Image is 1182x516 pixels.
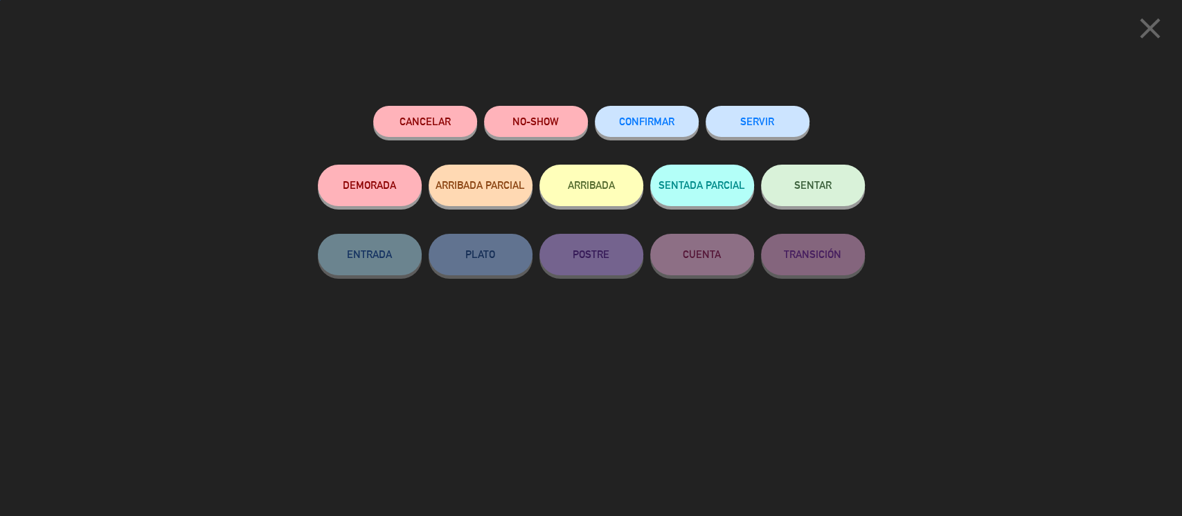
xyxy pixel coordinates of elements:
[484,106,588,137] button: NO-SHOW
[539,234,643,275] button: POSTRE
[1133,11,1167,46] i: close
[318,165,422,206] button: DEMORADA
[429,234,532,275] button: PLATO
[318,234,422,275] button: ENTRADA
[761,165,865,206] button: SENTAR
[429,165,532,206] button: ARRIBADA PARCIAL
[373,106,477,137] button: Cancelar
[436,179,525,191] span: ARRIBADA PARCIAL
[761,234,865,275] button: TRANSICIÓN
[794,179,832,191] span: SENTAR
[595,106,699,137] button: CONFIRMAR
[539,165,643,206] button: ARRIBADA
[619,116,674,127] span: CONFIRMAR
[706,106,809,137] button: SERVIR
[1129,10,1172,51] button: close
[650,234,754,275] button: CUENTA
[650,165,754,206] button: SENTADA PARCIAL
